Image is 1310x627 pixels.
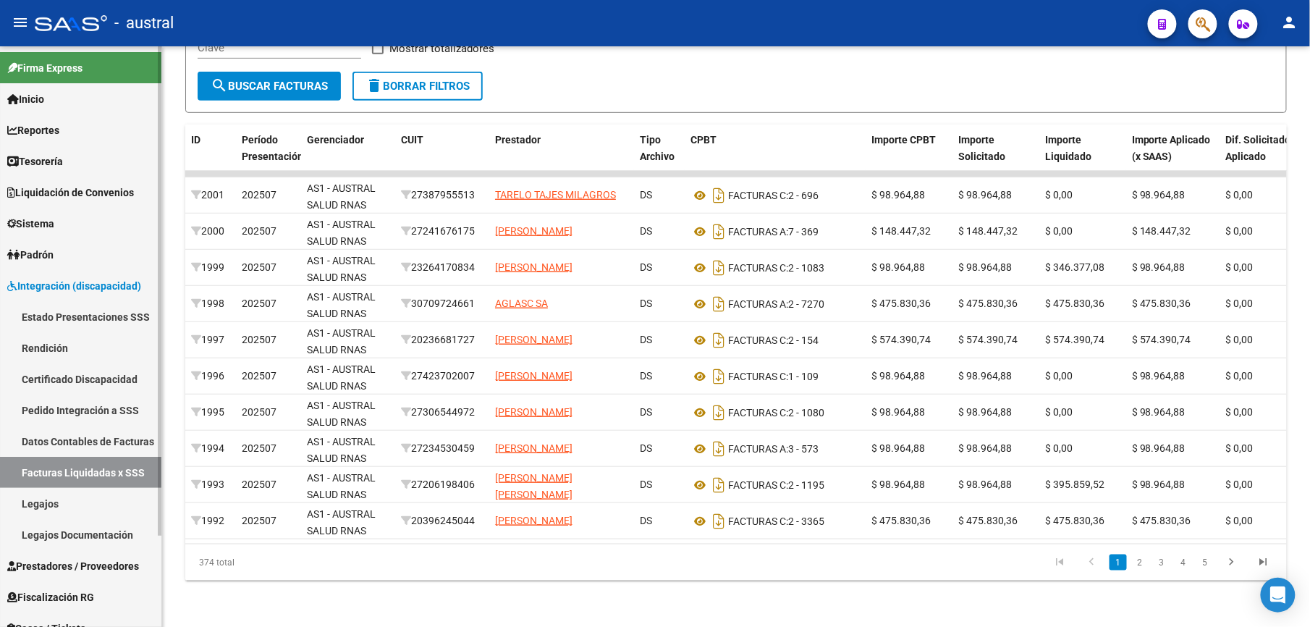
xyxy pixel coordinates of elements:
span: AS1 - AUSTRAL SALUD RNAS [307,255,376,283]
span: DS [640,479,652,490]
span: FACTURAS C: [728,190,788,201]
i: Descargar documento [709,329,728,352]
span: AS1 - AUSTRAL SALUD RNAS [307,436,376,464]
datatable-header-cell: Importe CPBT [866,125,952,188]
span: $ 475.830,36 [871,515,931,526]
span: [PERSON_NAME] [495,515,572,526]
div: 30709724661 [401,295,483,312]
datatable-header-cell: Importe Aplicado (x SAAS) [1126,125,1220,188]
span: AS1 - AUSTRAL SALUD RNAS [307,182,376,211]
span: [PERSON_NAME] [495,261,572,273]
span: Firma Express [7,60,83,76]
span: $ 98.964,88 [871,479,925,490]
span: Prestadores / Proveedores [7,558,139,574]
div: 2 - 696 [690,184,860,207]
a: go to previous page [1078,555,1105,571]
datatable-header-cell: Importe Liquidado [1039,125,1126,188]
span: [PERSON_NAME] [495,225,572,237]
span: AS1 - AUSTRAL SALUD RNAS [307,508,376,536]
i: Descargar documento [709,220,728,243]
span: Gerenciador [307,134,364,146]
span: $ 475.830,36 [1045,298,1104,309]
div: 27423702007 [401,368,483,384]
span: ID [191,134,200,146]
span: $ 475.830,36 [958,515,1018,526]
div: 27241676175 [401,223,483,240]
span: Reportes [7,122,59,138]
div: 1996 [191,368,230,384]
span: CPBT [690,134,717,146]
span: FACTURAS C: [728,516,788,527]
div: Open Intercom Messenger [1261,578,1296,613]
span: - austral [114,7,174,39]
span: $ 574.390,74 [1132,334,1191,345]
span: $ 574.390,74 [958,334,1018,345]
span: FACTURAS A: [728,298,788,310]
span: $ 395.859,52 [1045,479,1104,490]
span: 202507 [242,334,276,345]
span: Tesorería [7,153,63,169]
span: $ 98.964,88 [871,261,925,273]
span: 202507 [242,406,276,418]
span: [PERSON_NAME] [495,442,572,454]
span: $ 98.964,88 [1132,189,1186,201]
span: Liquidación de Convenios [7,185,134,201]
span: 202507 [242,261,276,273]
span: TARELO TAJES MILAGROS [495,189,616,201]
a: go to first page [1046,555,1073,571]
span: $ 475.830,36 [1045,515,1104,526]
span: $ 148.447,32 [958,225,1018,237]
span: Prestador [495,134,541,146]
a: 2 [1131,555,1149,571]
span: DS [640,406,652,418]
span: $ 0,00 [1045,189,1073,201]
span: 202507 [242,370,276,382]
span: $ 98.964,88 [958,189,1012,201]
span: $ 98.964,88 [958,261,1012,273]
div: 20396245044 [401,513,483,529]
span: [PERSON_NAME] [495,334,572,345]
span: $ 0,00 [1226,479,1254,490]
i: Descargar documento [709,293,728,316]
span: 202507 [242,442,276,454]
button: Borrar Filtros [352,72,483,101]
span: Dif. Solicitado - Aplicado [1226,134,1298,162]
i: Descargar documento [709,474,728,497]
span: AS1 - AUSTRAL SALUD RNAS [307,327,376,355]
div: 27387955513 [401,187,483,203]
span: 202507 [242,225,276,237]
span: $ 148.447,32 [871,225,931,237]
span: $ 475.830,36 [1132,515,1191,526]
i: Descargar documento [709,437,728,460]
div: 1 - 109 [690,365,860,388]
mat-icon: delete [365,77,383,94]
datatable-header-cell: Importe Solicitado [952,125,1039,188]
a: go to next page [1218,555,1246,571]
span: $ 98.964,88 [871,370,925,382]
div: 7 - 369 [690,220,860,243]
span: $ 148.447,32 [1132,225,1191,237]
span: $ 98.964,88 [1132,479,1186,490]
span: $ 98.964,88 [1132,370,1186,382]
mat-icon: search [211,77,228,94]
datatable-header-cell: Prestador [489,125,634,188]
div: 2000 [191,223,230,240]
datatable-header-cell: Gerenciador [301,125,395,188]
span: $ 0,00 [1226,225,1254,237]
span: $ 0,00 [1226,370,1254,382]
a: go to last page [1250,555,1277,571]
span: Inicio [7,91,44,107]
span: $ 98.964,88 [871,406,925,418]
div: 374 total [185,544,403,581]
span: DS [640,189,652,201]
div: 23264170834 [401,259,483,276]
i: Descargar documento [709,510,728,533]
span: $ 98.964,88 [871,189,925,201]
span: DS [640,370,652,382]
span: $ 0,00 [1226,189,1254,201]
span: $ 475.830,36 [1132,298,1191,309]
div: 2 - 1195 [690,474,860,497]
span: $ 0,00 [1226,442,1254,454]
a: 1 [1110,555,1127,571]
span: Tipo Archivo [640,134,675,162]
